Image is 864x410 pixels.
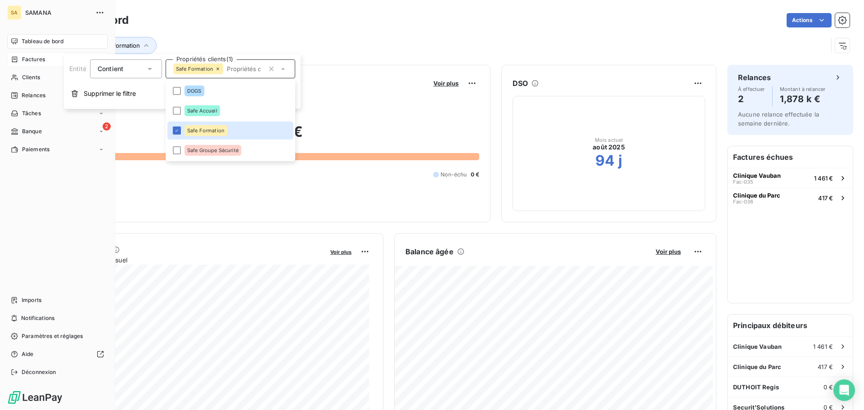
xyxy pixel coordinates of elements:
input: Propriétés clients [223,65,264,73]
span: 417 € [818,363,833,370]
a: Tâches [7,106,108,121]
h2: j [618,152,622,170]
span: DOGS [187,88,202,94]
span: Supprimer le filtre [84,89,136,98]
a: Clients [7,70,108,85]
a: Imports [7,293,108,307]
h6: DSO [513,78,528,89]
span: 417 € [818,194,833,202]
span: Clinique du Parc [733,363,781,370]
span: Clinique Vauban [733,343,782,350]
span: Clinique du Parc [733,192,780,199]
span: Tâches [22,109,41,117]
h6: Relances [738,72,771,83]
div: Open Intercom Messenger [833,379,855,401]
button: Actions [787,13,832,27]
span: Fac-035 [733,179,753,185]
span: Fac-036 [733,199,753,204]
a: Paiements [7,142,108,157]
span: 1 461 € [814,175,833,182]
span: 0 € [471,171,479,179]
h6: Balance âgée [405,246,454,257]
span: Relances [22,91,45,99]
button: Voir plus [431,79,461,87]
button: Supprimer le filtre [64,84,301,104]
a: Paramètres et réglages [7,329,108,343]
span: Aucune relance effectuée la semaine dernière. [738,111,819,127]
span: Paramètres et réglages [22,332,83,340]
span: Imports [22,296,41,304]
span: Notifications [21,314,54,322]
button: Clinique du ParcFac-036417 € [728,188,853,207]
span: SAMANA [25,9,90,16]
span: Paiements [22,145,49,153]
h6: Principaux débiteurs [728,315,853,336]
span: Chiffre d'affaires mensuel [51,255,324,265]
span: Aide [22,350,34,358]
span: Déconnexion [22,368,56,376]
span: Safe Formation [187,128,225,133]
h6: Factures échues [728,146,853,168]
a: 95Relances [7,88,108,103]
span: 0 € [823,383,833,391]
a: Tableau de bord [7,34,108,49]
div: SA [7,5,22,20]
span: Safe Groupe Sécurité [187,148,238,153]
span: Clinique Vauban [733,172,781,179]
span: 2 [103,122,111,131]
span: août 2025 [593,143,625,152]
span: Tableau de bord [22,37,63,45]
h2: 94 [595,152,615,170]
span: Voir plus [433,80,459,87]
span: DUTHOIT Regis [733,383,779,391]
h4: 2 [738,92,765,106]
span: Montant à relancer [780,86,826,92]
span: À effectuer [738,86,765,92]
a: Aide [7,347,108,361]
span: Voir plus [330,249,351,255]
span: Banque [22,127,42,135]
span: Entité [69,65,86,72]
img: Logo LeanPay [7,390,63,405]
span: Voir plus [656,248,681,255]
span: Safe Formation [176,66,213,72]
button: Clinique VaubanFac-0351 461 € [728,168,853,188]
a: Factures [7,52,108,67]
h4: 1,878 k € [780,92,826,106]
span: Non-échu [441,171,467,179]
button: Voir plus [653,248,684,256]
button: Voir plus [328,248,354,256]
span: Safe Accueil [187,108,217,113]
span: Mois actuel [595,137,623,143]
span: Contient [98,65,123,72]
span: Clients [22,73,40,81]
span: Factures [22,55,45,63]
span: 1 461 € [813,343,833,350]
a: 2Banque [7,124,108,139]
